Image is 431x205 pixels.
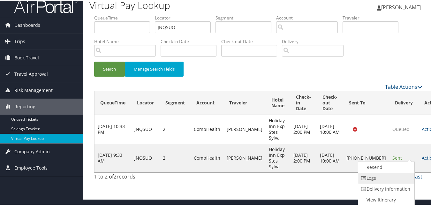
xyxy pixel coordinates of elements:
[160,143,191,172] td: 2
[343,90,389,114] th: Sent To: activate to sort column ascending
[131,90,160,114] th: Locator: activate to sort column ascending
[155,14,215,20] label: Locator
[14,143,50,159] span: Company Admin
[223,143,266,172] td: [PERSON_NAME]
[266,90,290,114] th: Hotel Name: activate to sort column ascending
[276,14,343,20] label: Account
[94,38,161,44] label: Hotel Name
[14,82,53,98] span: Risk Management
[14,17,40,33] span: Dashboards
[14,49,39,65] span: Book Travel
[131,143,160,172] td: JNQSUO
[94,61,125,76] button: Search
[95,114,131,143] td: [DATE] 10:33 PM
[14,33,25,49] span: Trips
[358,183,413,194] a: Delivery Information
[385,83,422,90] a: Table Actions
[358,172,413,183] a: Logs
[392,125,410,132] span: Queued
[317,114,343,143] td: [DATE] 10:00 AM
[389,90,419,114] th: Delivery: activate to sort column ascending
[290,114,317,143] td: [DATE] 2:00 PM
[94,172,169,183] div: 1 to 2 of records
[161,38,221,44] label: Check-in Date
[160,90,191,114] th: Segment: activate to sort column ascending
[95,90,131,114] th: QueueTime: activate to sort column descending
[221,38,282,44] label: Check-out Date
[131,114,160,143] td: JNQSUO
[14,159,48,175] span: Employee Tools
[282,38,348,44] label: Delivery
[191,90,223,114] th: Account: activate to sort column ascending
[223,114,266,143] td: [PERSON_NAME]
[191,143,223,172] td: CompHealth
[358,161,413,172] a: Resend
[160,114,191,143] td: 2
[191,114,223,143] td: CompHealth
[266,143,290,172] td: Holiday Inn Exp Stes Sylva
[223,90,266,114] th: Traveler: activate to sort column ascending
[317,90,343,114] th: Check-out Date: activate to sort column ascending
[14,65,48,81] span: Travel Approval
[14,98,35,114] span: Reporting
[358,194,413,205] a: View Itinerary
[95,143,131,172] td: [DATE] 9:33 AM
[114,172,117,179] span: 2
[94,14,155,20] label: QueueTime
[317,143,343,172] td: [DATE] 10:00 AM
[381,3,421,10] span: [PERSON_NAME]
[125,61,184,76] button: Manage Search Fields
[343,143,389,172] td: [PHONE_NUMBER]
[290,90,317,114] th: Check-in Date: activate to sort column ascending
[290,143,317,172] td: [DATE] 2:00 PM
[412,172,422,179] a: Last
[266,114,290,143] td: Holiday Inn Exp Stes Sylva
[343,14,403,20] label: Traveler
[392,154,402,160] span: Sent
[215,14,276,20] label: Segment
